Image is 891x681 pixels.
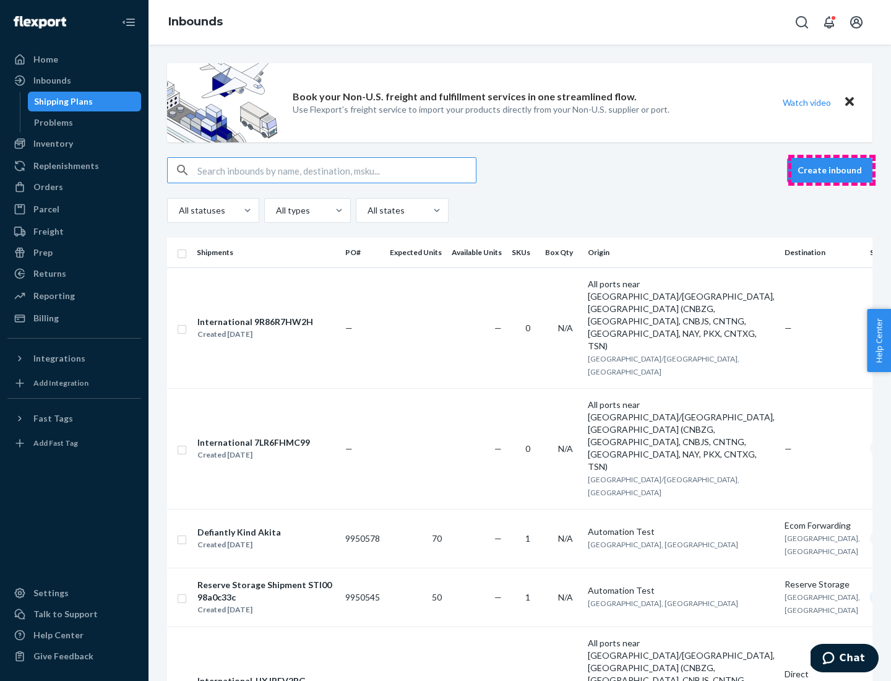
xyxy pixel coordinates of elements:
div: Orders [33,181,63,193]
div: Fast Tags [33,412,73,425]
div: Add Integration [33,378,88,388]
span: [GEOGRAPHIC_DATA], [GEOGRAPHIC_DATA] [588,540,738,549]
a: Shipping Plans [28,92,142,111]
span: — [785,323,792,333]
a: Home [7,50,141,69]
th: SKUs [507,238,540,267]
div: Replenishments [33,160,99,172]
div: International 9R86R7HW2H [197,316,313,328]
div: Direct [785,668,860,680]
a: Returns [7,264,141,284]
div: Reporting [33,290,75,302]
a: Orders [7,177,141,197]
iframe: Opens a widget where you can chat to one of our agents [811,644,879,675]
div: Returns [33,267,66,280]
div: Defiantly Kind Akita [197,526,281,539]
span: — [494,323,502,333]
div: Created [DATE] [197,449,310,461]
td: 9950545 [340,568,385,627]
a: Help Center [7,625,141,645]
a: Freight [7,222,141,241]
span: — [345,323,353,333]
a: Inbounds [168,15,223,28]
a: Settings [7,583,141,603]
span: 0 [525,443,530,454]
button: Open notifications [817,10,841,35]
div: Give Feedback [33,650,93,662]
span: N/A [558,323,573,333]
button: Give Feedback [7,646,141,666]
span: [GEOGRAPHIC_DATA], [GEOGRAPHIC_DATA] [785,534,860,556]
span: N/A [558,592,573,602]
div: Automation Test [588,584,775,597]
a: Inbounds [7,71,141,90]
div: Shipping Plans [34,95,93,108]
span: 50 [432,592,442,602]
div: Add Fast Tag [33,438,78,448]
th: Origin [583,238,780,267]
a: Problems [28,113,142,132]
th: PO# [340,238,385,267]
div: Home [33,53,58,66]
div: Billing [33,312,59,324]
td: 9950578 [340,509,385,568]
input: All statuses [178,204,179,217]
span: — [785,443,792,454]
a: Inventory [7,134,141,154]
div: Reserve Storage [785,578,860,591]
span: 70 [432,533,442,544]
th: Shipments [192,238,340,267]
span: N/A [558,533,573,544]
a: Add Fast Tag [7,433,141,453]
th: Expected Units [385,238,447,267]
button: Watch video [775,93,839,111]
a: Billing [7,308,141,328]
button: Close [841,93,858,111]
span: [GEOGRAPHIC_DATA], [GEOGRAPHIC_DATA] [785,592,860,615]
th: Available Units [447,238,507,267]
span: [GEOGRAPHIC_DATA]/[GEOGRAPHIC_DATA], [GEOGRAPHIC_DATA] [588,354,739,376]
input: All types [275,204,276,217]
button: Integrations [7,349,141,368]
span: 1 [525,592,530,602]
p: Book your Non-U.S. freight and fulfillment services in one streamlined flow. [293,90,637,104]
div: Problems [34,116,73,129]
button: Fast Tags [7,409,141,428]
span: N/A [558,443,573,454]
div: Talk to Support [33,608,98,620]
button: Open account menu [844,10,869,35]
div: Automation Test [588,526,775,538]
button: Create inbound [787,158,872,183]
div: Freight [33,225,64,238]
a: Parcel [7,199,141,219]
div: Prep [33,246,53,259]
div: Parcel [33,203,59,215]
a: Reporting [7,286,141,306]
span: 0 [525,323,530,333]
div: Inbounds [33,74,71,87]
div: All ports near [GEOGRAPHIC_DATA]/[GEOGRAPHIC_DATA], [GEOGRAPHIC_DATA] (CNBZG, [GEOGRAPHIC_DATA], ... [588,399,775,473]
div: Reserve Storage Shipment STI0098a0c33c [197,579,335,604]
span: — [494,592,502,602]
span: — [345,443,353,454]
div: Inventory [33,137,73,150]
button: Help Center [867,309,891,372]
th: Box Qty [540,238,583,267]
div: Created [DATE] [197,328,313,340]
div: Settings [33,587,69,599]
span: — [494,533,502,544]
img: Flexport logo [14,16,66,28]
div: Created [DATE] [197,604,335,616]
p: Use Flexport’s freight service to import your products directly from your Non-U.S. supplier or port. [293,103,669,116]
ol: breadcrumbs [158,4,233,40]
span: — [494,443,502,454]
div: Ecom Forwarding [785,519,860,532]
span: [GEOGRAPHIC_DATA]/[GEOGRAPHIC_DATA], [GEOGRAPHIC_DATA] [588,475,739,497]
span: 1 [525,533,530,544]
a: Prep [7,243,141,262]
div: International 7LR6FHMC99 [197,436,310,449]
button: Close Navigation [116,10,141,35]
button: Talk to Support [7,604,141,624]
